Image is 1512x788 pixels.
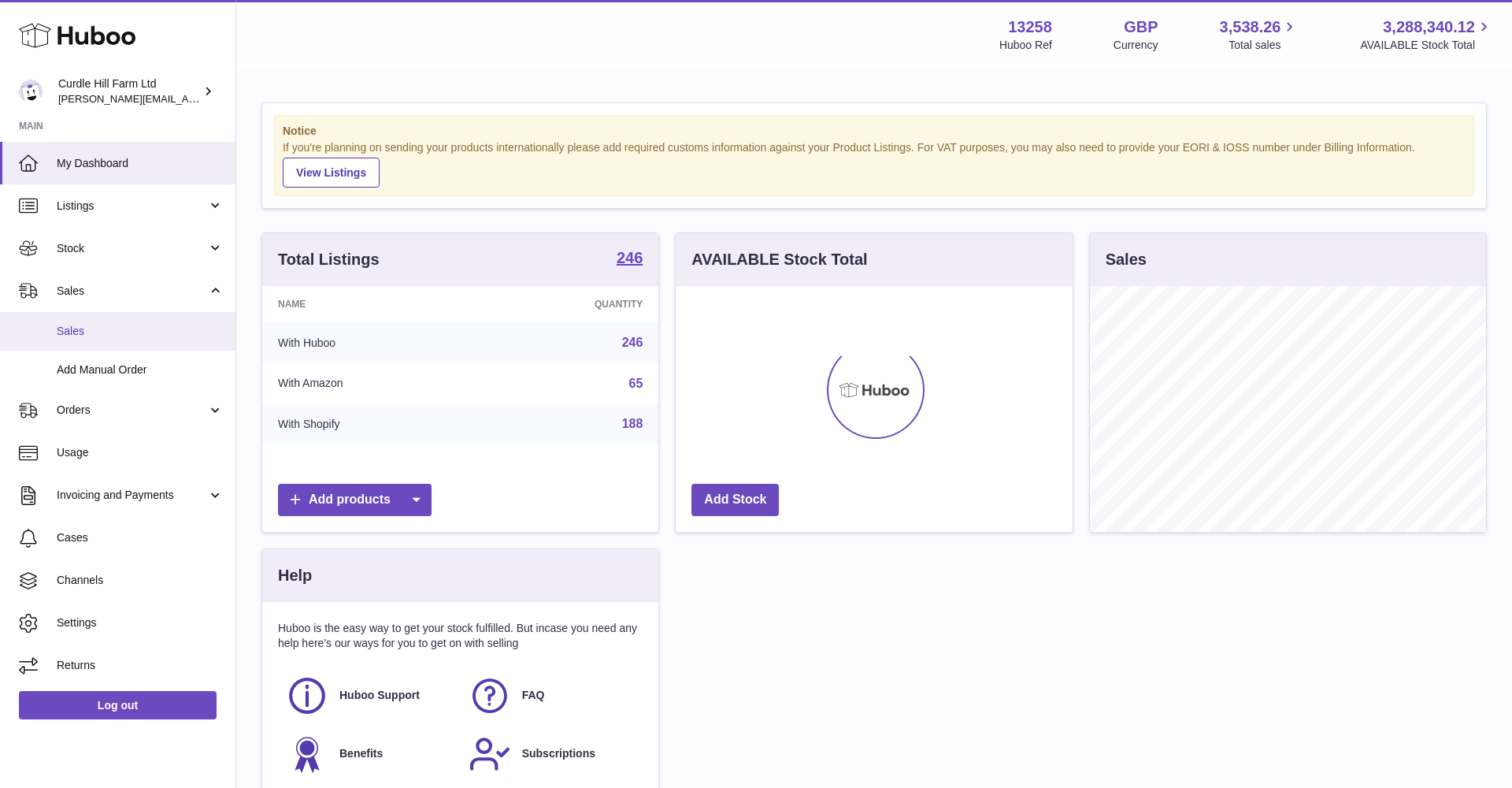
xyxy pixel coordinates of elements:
[57,488,207,503] span: Invoicing and Payments
[283,158,380,188] a: View Listings
[57,324,224,339] span: Sales
[283,124,1466,139] strong: Notice
[262,322,479,363] td: With Huboo
[522,746,595,761] span: Subscriptions
[57,445,224,460] span: Usage
[286,675,453,717] a: Huboo Support
[278,565,312,586] h3: Help
[469,675,636,717] a: FAQ
[57,530,224,545] span: Cases
[617,250,643,266] strong: 246
[57,284,207,299] span: Sales
[469,733,636,775] a: Subscriptions
[57,241,207,256] span: Stock
[1360,17,1493,53] a: 3,288,340.12 AVAILABLE Stock Total
[262,363,479,404] td: With Amazon
[622,417,643,430] a: 188
[58,92,316,105] span: [PERSON_NAME][EMAIL_ADDRESS][DOMAIN_NAME]
[999,38,1052,53] div: Huboo Ref
[278,621,643,651] p: Huboo is the easy way to get your stock fulfilled. But incase you need any help here's our ways f...
[1360,38,1493,53] span: AVAILABLE Stock Total
[1008,17,1052,38] strong: 13258
[691,249,867,270] h3: AVAILABLE Stock Total
[622,336,643,349] a: 246
[1114,38,1158,53] div: Currency
[262,286,479,322] th: Name
[1383,17,1475,38] span: 3,288,340.12
[1124,17,1158,38] strong: GBP
[283,140,1466,188] div: If you're planning on sending your products internationally please add required customs informati...
[1220,17,1299,53] a: 3,538.26 Total sales
[19,691,217,719] a: Log out
[57,403,207,418] span: Orders
[57,573,224,588] span: Channels
[1220,17,1281,38] span: 3,538.26
[262,403,479,444] td: With Shopify
[479,286,658,322] th: Quantity
[278,484,432,516] a: Add products
[617,250,643,269] a: 246
[1228,38,1299,53] span: Total sales
[57,658,224,673] span: Returns
[691,484,779,516] a: Add Stock
[339,746,383,761] span: Benefits
[57,362,224,377] span: Add Manual Order
[1106,249,1147,270] h3: Sales
[58,76,200,106] div: Curdle Hill Farm Ltd
[522,688,545,703] span: FAQ
[339,688,420,703] span: Huboo Support
[57,156,224,171] span: My Dashboard
[278,249,380,270] h3: Total Listings
[286,733,453,775] a: Benefits
[629,377,643,390] a: 65
[19,80,43,103] img: miranda@diddlysquatfarmshop.com
[57,199,207,214] span: Listings
[57,615,224,630] span: Settings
